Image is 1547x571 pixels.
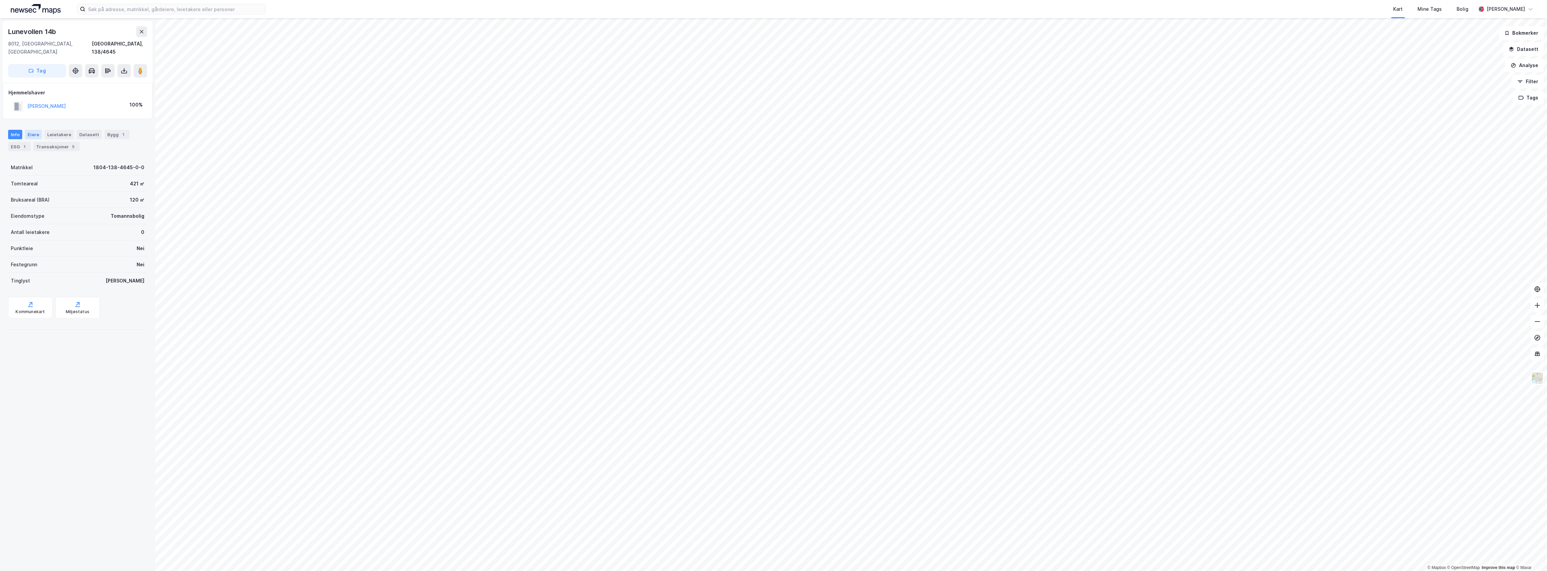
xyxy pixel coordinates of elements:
[8,130,22,139] div: Info
[1531,372,1544,385] img: Z
[70,143,77,150] div: 5
[8,40,92,56] div: 8012, [GEOGRAPHIC_DATA], [GEOGRAPHIC_DATA]
[1503,42,1544,56] button: Datasett
[141,228,144,236] div: 0
[33,142,80,151] div: Transaksjoner
[11,196,50,204] div: Bruksareal (BRA)
[1447,565,1480,570] a: OpenStreetMap
[130,196,144,204] div: 120 ㎡
[11,4,61,14] img: logo.a4113a55bc3d86da70a041830d287a7e.svg
[1499,26,1544,40] button: Bokmerker
[1394,5,1403,13] div: Kart
[21,143,28,150] div: 1
[106,277,144,285] div: [PERSON_NAME]
[45,130,74,139] div: Leietakere
[11,228,50,236] div: Antall leietakere
[8,64,66,78] button: Tag
[1513,539,1547,571] div: Kontrollprogram for chat
[11,261,37,269] div: Festegrunn
[85,4,265,14] input: Søk på adresse, matrikkel, gårdeiere, leietakere eller personer
[11,212,45,220] div: Eiendomstype
[1428,565,1446,570] a: Mapbox
[137,261,144,269] div: Nei
[11,277,30,285] div: Tinglyst
[93,163,144,172] div: 1804-138-4645-0-0
[1482,565,1515,570] a: Improve this map
[11,163,33,172] div: Matrikkel
[1512,75,1544,88] button: Filter
[16,309,45,314] div: Kommunekart
[8,26,57,37] div: Lunevollen 14b
[1457,5,1469,13] div: Bolig
[8,89,147,97] div: Hjemmelshaver
[1505,59,1544,72] button: Analyse
[11,244,33,252] div: Punktleie
[1418,5,1442,13] div: Mine Tags
[130,180,144,188] div: 421 ㎡
[25,130,42,139] div: Eiere
[11,180,38,188] div: Tomteareal
[77,130,102,139] div: Datasett
[120,131,127,138] div: 1
[105,130,130,139] div: Bygg
[92,40,147,56] div: [GEOGRAPHIC_DATA], 138/4645
[66,309,89,314] div: Miljøstatus
[1487,5,1525,13] div: [PERSON_NAME]
[137,244,144,252] div: Nei
[8,142,31,151] div: ESG
[111,212,144,220] div: Tomannsbolig
[1513,539,1547,571] iframe: Chat Widget
[130,101,143,109] div: 100%
[1513,91,1544,104] button: Tags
